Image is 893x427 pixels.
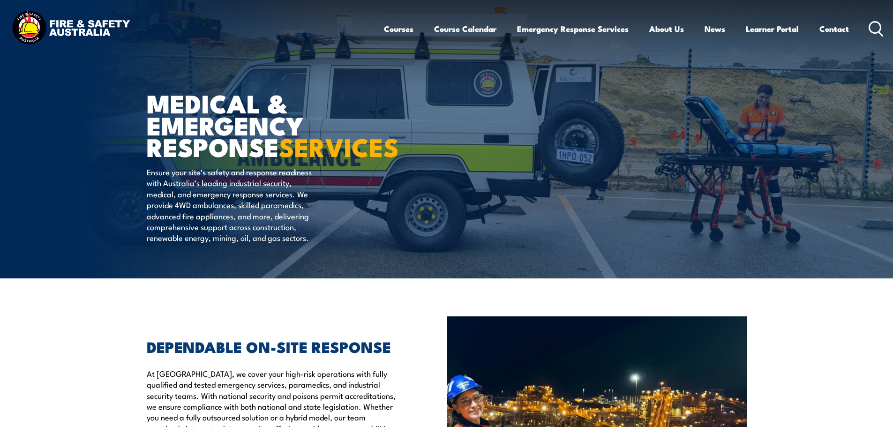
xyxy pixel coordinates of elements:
p: Ensure your site’s safety and response readiness with Australia’s leading industrial security, me... [147,166,318,243]
a: Courses [384,16,413,41]
h1: MEDICAL & EMERGENCY RESPONSE [147,92,378,157]
a: Course Calendar [434,16,496,41]
a: News [705,16,725,41]
strong: SERVICES [279,127,399,165]
h2: DEPENDABLE ON-SITE RESPONSE [147,340,404,353]
a: About Us [649,16,684,41]
a: Contact [819,16,849,41]
a: Emergency Response Services [517,16,629,41]
a: Learner Portal [746,16,799,41]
